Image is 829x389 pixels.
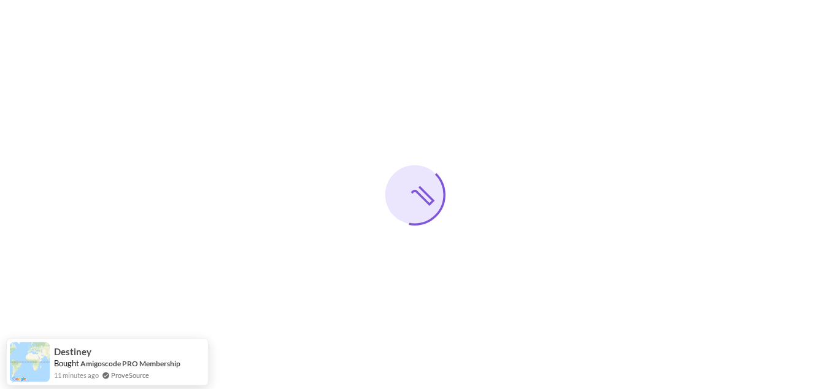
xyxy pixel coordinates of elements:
img: provesource social proof notification image [10,339,50,379]
span: Destiney [54,344,91,354]
span: Bought [54,355,79,365]
span: 11 minutes ago [54,367,99,377]
a: Amigoscode PRO Membership [80,356,180,365]
a: ProveSource [111,368,149,376]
